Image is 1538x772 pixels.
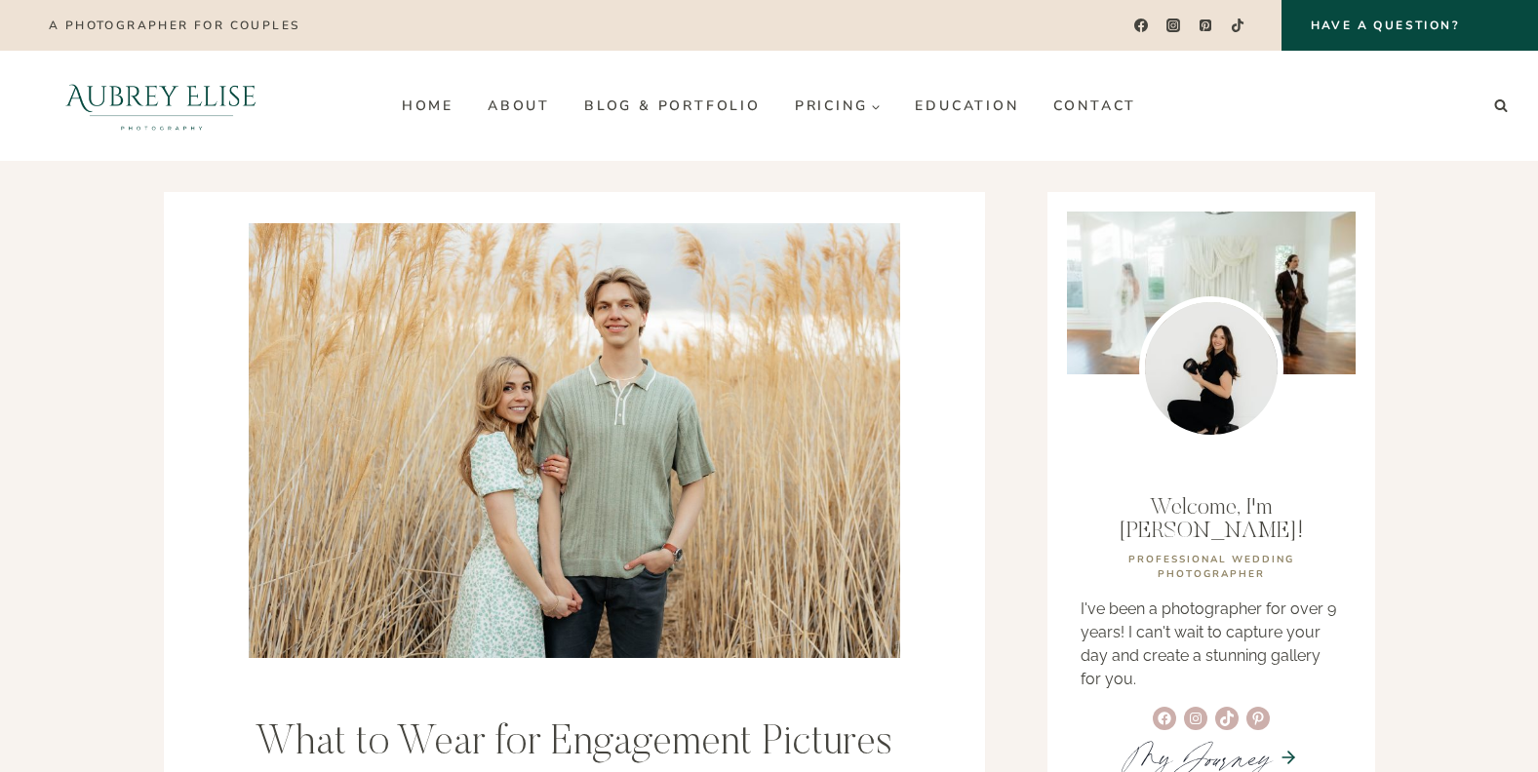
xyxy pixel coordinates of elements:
a: Pinterest [1192,12,1220,40]
button: View Search Form [1487,93,1515,120]
nav: Primary [384,91,1153,122]
p: I've been a photographer for over 9 years! I can't wait to capture your day and create a stunning... [1081,598,1340,691]
p: A photographer for couples [49,19,299,32]
p: Welcome, I'm [PERSON_NAME]! [1081,496,1340,543]
img: Aubrey Elise Photography [23,51,299,161]
a: Contact [1036,91,1154,122]
a: Facebook [1126,12,1155,40]
span: Pricing [795,98,882,113]
h1: What to Wear for Engagement Pictures [195,719,954,768]
a: TikTok [1224,12,1252,40]
a: Home [384,91,470,122]
a: Blog & Portfolio [567,91,777,122]
a: Instagram [1160,12,1188,40]
p: professional WEDDING PHOTOGRAPHER [1081,553,1340,582]
a: About [470,91,567,122]
img: engaged couple in pampas grass [249,223,900,658]
a: Pricing [777,91,898,122]
a: Education [898,91,1036,122]
img: Utah wedding photographer Aubrey Williams [1139,296,1283,441]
